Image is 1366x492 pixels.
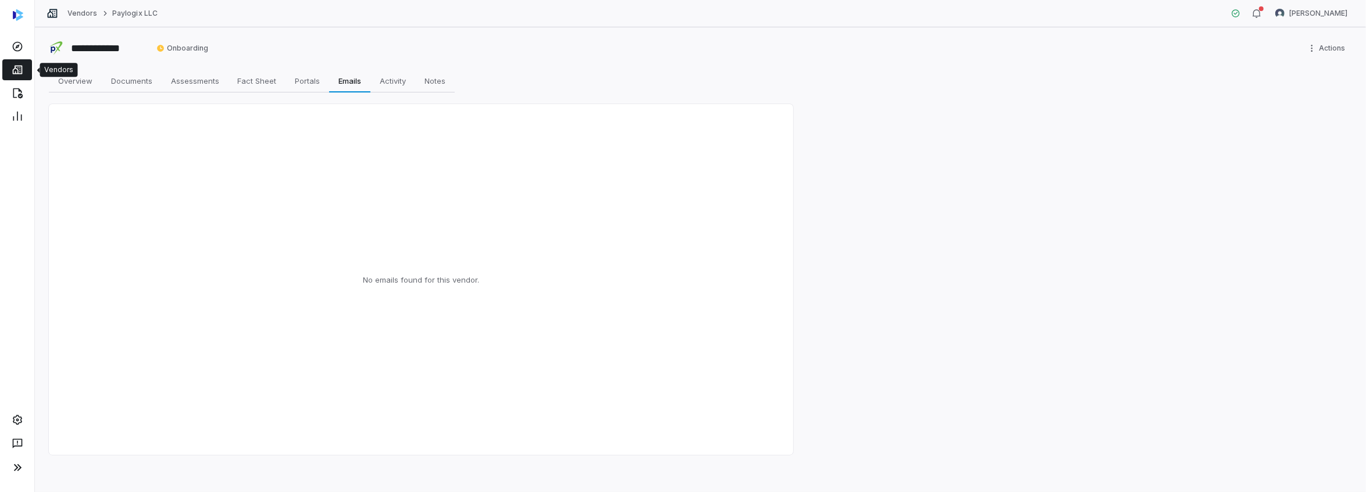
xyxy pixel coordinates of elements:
[1304,40,1352,57] button: More actions
[290,73,324,88] span: Portals
[13,9,23,21] img: svg%3e
[420,73,450,88] span: Notes
[112,9,157,18] a: Paylogix LLC
[54,73,97,88] span: Overview
[156,44,208,53] span: Onboarding
[334,73,365,88] span: Emails
[233,73,281,88] span: Fact Sheet
[44,65,73,74] div: Vendors
[1275,9,1285,18] img: Anita Ritter avatar
[106,73,157,88] span: Documents
[375,73,411,88] span: Activity
[363,274,479,285] div: No emails found for this vendor.
[1268,5,1354,22] button: Anita Ritter avatar[PERSON_NAME]
[166,73,224,88] span: Assessments
[1289,9,1347,18] span: [PERSON_NAME]
[67,9,97,18] a: Vendors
